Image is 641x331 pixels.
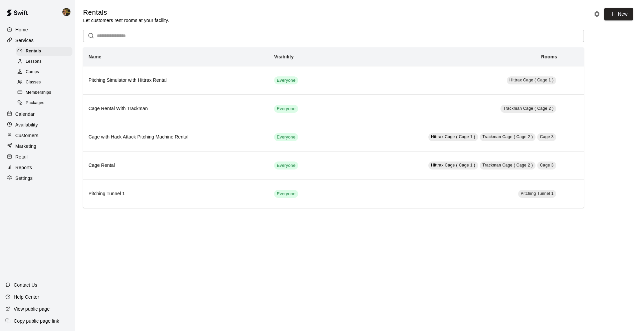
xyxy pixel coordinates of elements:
div: Francisco Gracesqui [61,5,75,19]
span: Memberships [26,89,51,96]
b: Visibility [274,54,294,59]
div: Memberships [16,88,72,97]
a: Calendar [5,109,70,119]
b: Rooms [541,54,557,59]
span: Trackman Cage ( Cage 2 ) [482,134,533,139]
p: Availability [15,121,38,128]
p: Reports [15,164,32,171]
span: Cage 3 [540,134,554,139]
span: Hittrax Cage ( Cage 1 ) [509,78,554,82]
span: Hittrax Cage ( Cage 1 ) [431,163,475,168]
div: Camps [16,67,72,77]
p: Contact Us [14,282,37,288]
div: Rentals [16,47,72,56]
p: Settings [15,175,33,182]
h6: Cage Rental With Trackman [88,105,263,112]
p: Help Center [14,294,39,300]
span: Trackman Cage ( Cage 2 ) [482,163,533,168]
a: Lessons [16,56,75,67]
span: Everyone [274,162,298,169]
p: Copy public page link [14,318,59,324]
span: Rentals [26,48,41,55]
p: Home [15,26,28,33]
a: New [604,8,633,20]
p: Marketing [15,143,36,149]
div: This service is visible to all of your customers [274,190,298,198]
a: Services [5,35,70,45]
a: Memberships [16,88,75,98]
a: Reports [5,162,70,173]
span: Hittrax Cage ( Cage 1 ) [431,134,475,139]
div: Packages [16,98,72,108]
img: Francisco Gracesqui [62,8,70,16]
b: Name [88,54,101,59]
a: Rentals [16,46,75,56]
div: This service is visible to all of your customers [274,161,298,170]
a: Marketing [5,141,70,151]
p: Let customers rent rooms at your facility. [83,17,169,24]
h6: Pitching Tunnel 1 [88,190,263,198]
table: simple table [83,47,584,208]
div: This service is visible to all of your customers [274,76,298,84]
a: Settings [5,173,70,183]
span: Lessons [26,58,42,65]
p: Calendar [15,111,35,117]
h6: Pitching Simulator with Hittrax Rental [88,77,263,84]
a: Availability [5,120,70,130]
h6: Cage with Hack Attack Pitching Machine Rental [88,133,263,141]
div: This service is visible to all of your customers [274,105,298,113]
a: Retail [5,152,70,162]
p: Customers [15,132,38,139]
span: Trackman Cage ( Cage 2 ) [503,106,554,111]
h6: Cage Rental [88,162,263,169]
span: Camps [26,69,39,75]
span: Pitching Tunnel 1 [521,191,554,196]
p: Retail [15,153,28,160]
span: Everyone [274,106,298,112]
a: Camps [16,67,75,77]
span: Everyone [274,77,298,84]
span: Everyone [274,191,298,197]
p: View public page [14,306,50,312]
div: Lessons [16,57,72,66]
span: Cage 3 [540,163,554,168]
span: Packages [26,100,44,106]
a: Classes [16,77,75,88]
div: Classes [16,78,72,87]
span: Everyone [274,134,298,140]
span: Classes [26,79,41,86]
h5: Rentals [83,8,169,17]
p: Services [15,37,34,44]
a: Packages [16,98,75,108]
button: Rental settings [592,9,602,19]
a: Customers [5,130,70,140]
div: This service is visible to all of your customers [274,133,298,141]
a: Home [5,25,70,35]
